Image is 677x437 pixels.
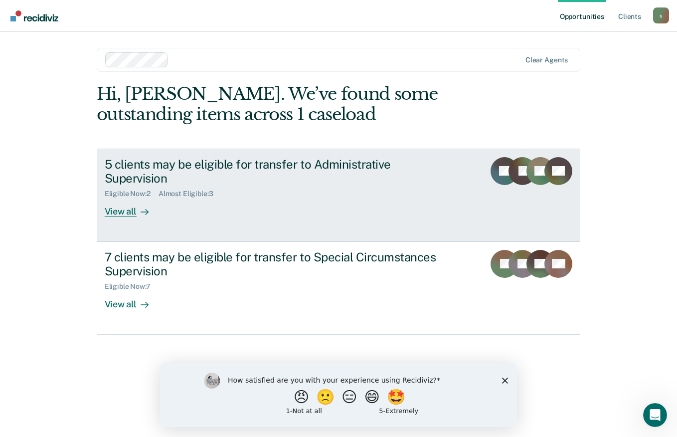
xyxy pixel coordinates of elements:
div: Eligible Now : 7 [105,282,159,291]
div: Clear agents [525,56,568,64]
div: Almost Eligible : 3 [159,190,221,198]
iframe: Intercom live chat [643,403,667,427]
div: Eligible Now : 2 [105,190,159,198]
img: Recidiviz [10,10,58,21]
button: Profile dropdown button [653,7,669,23]
a: 7 clients may be eligible for transfer to Special Circumstances SupervisionEligible Now:7View all [97,242,581,335]
div: View all [105,198,161,218]
div: 5 clients may be eligible for transfer to Administrative Supervision [105,157,455,186]
div: 7 clients may be eligible for transfer to Special Circumstances Supervision [105,250,455,279]
iframe: Survey by Kim from Recidiviz [160,363,517,427]
div: s [653,7,669,23]
div: Hi, [PERSON_NAME]. We’ve found some outstanding items across 1 caseload [97,84,484,125]
div: View all [105,291,161,310]
a: 5 clients may be eligible for transfer to Administrative SupervisionEligible Now:2Almost Eligible... [97,149,581,242]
